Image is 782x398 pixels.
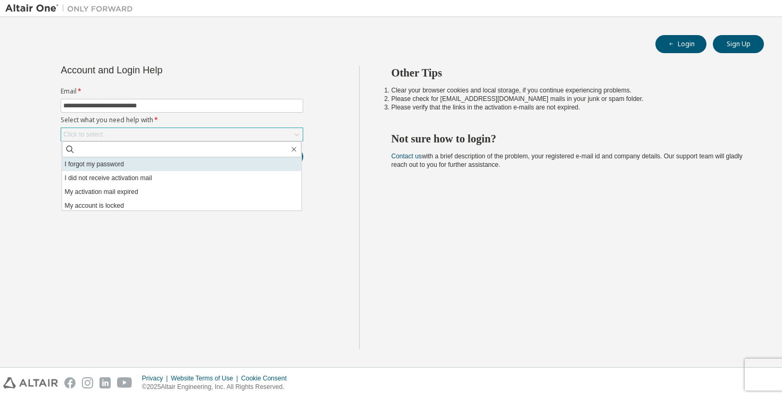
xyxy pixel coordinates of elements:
div: Cookie Consent [241,374,293,383]
img: instagram.svg [82,377,93,388]
li: Clear your browser cookies and local storage, if you continue experiencing problems. [392,86,745,95]
div: Account and Login Help [61,66,255,74]
h2: Not sure how to login? [392,132,745,146]
label: Email [61,87,303,96]
button: Sign Up [713,35,764,53]
h2: Other Tips [392,66,745,80]
img: Altair One [5,3,138,14]
button: Login [655,35,706,53]
div: Click to select [61,128,303,141]
img: linkedin.svg [99,377,111,388]
li: Please verify that the links in the activation e-mails are not expired. [392,103,745,112]
p: © 2025 Altair Engineering, Inc. All Rights Reserved. [142,383,293,392]
img: altair_logo.svg [3,377,58,388]
label: Select what you need help with [61,116,303,124]
span: with a brief description of the problem, your registered e-mail id and company details. Our suppo... [392,153,743,168]
div: Click to select [63,130,103,139]
img: youtube.svg [117,377,132,388]
div: Privacy [142,374,171,383]
li: Please check for [EMAIL_ADDRESS][DOMAIN_NAME] mails in your junk or spam folder. [392,95,745,103]
div: Website Terms of Use [171,374,241,383]
li: I forgot my password [62,157,302,171]
img: facebook.svg [64,377,76,388]
a: Contact us [392,153,422,160]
